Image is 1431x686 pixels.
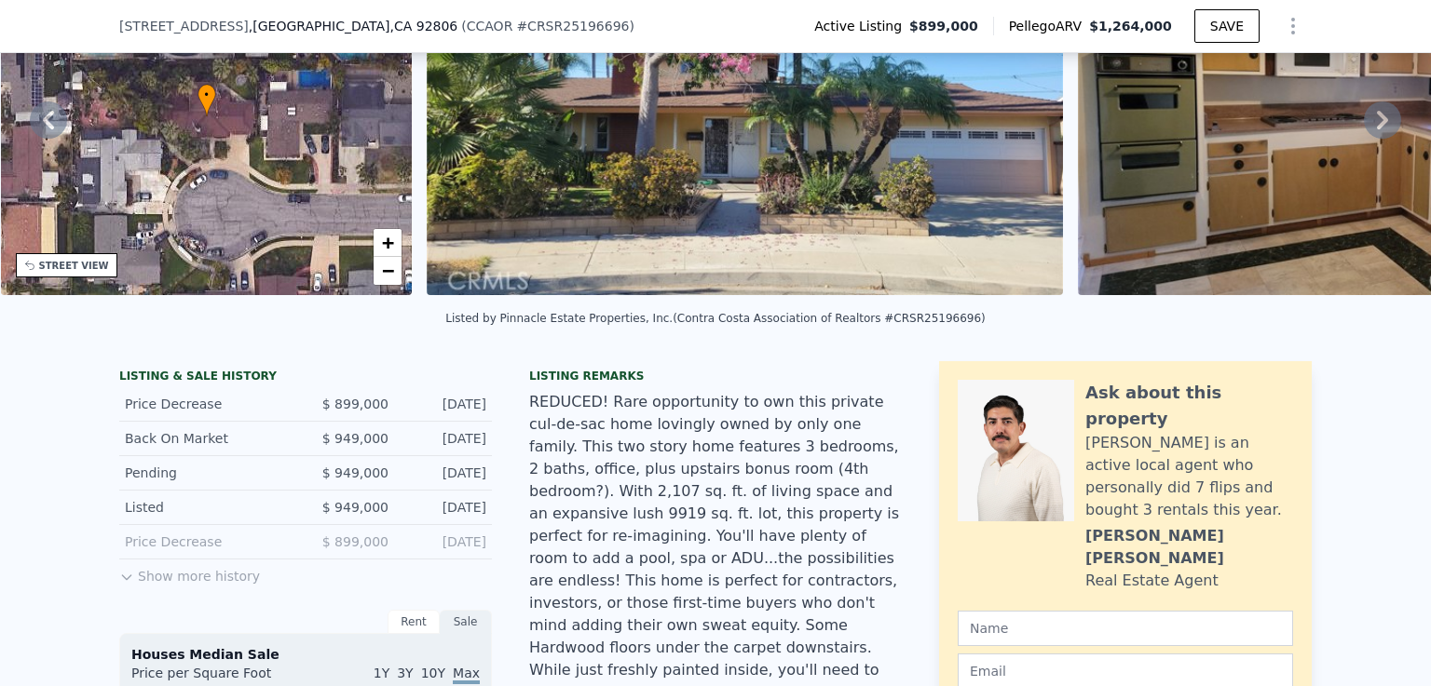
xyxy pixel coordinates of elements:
button: Show Options [1274,7,1312,45]
div: [PERSON_NAME] is an active local agent who personally did 7 flips and bought 3 rentals this year. [1085,432,1293,521]
div: Back On Market [125,429,291,448]
span: [STREET_ADDRESS] [119,17,249,35]
div: Rent [388,610,440,634]
div: Price Decrease [125,532,291,551]
div: LISTING & SALE HISTORY [119,369,492,387]
div: ( ) [461,17,634,35]
div: Ask about this property [1085,380,1293,432]
div: [DATE] [403,498,486,517]
span: $ 949,000 [322,500,388,515]
a: Zoom in [374,229,402,257]
button: SAVE [1194,9,1260,43]
div: • [198,84,216,116]
span: Max [453,666,480,684]
span: $ 949,000 [322,465,388,480]
div: [DATE] [403,464,486,482]
span: 1Y [374,666,389,680]
span: 10Y [421,666,445,680]
span: CCAOR [467,19,513,34]
span: $1,264,000 [1089,19,1172,34]
div: Listing remarks [529,369,902,383]
a: Zoom out [374,257,402,285]
span: , CA 92806 [389,19,457,34]
button: Show more history [119,559,260,585]
span: # CRSR25196696 [516,19,629,34]
div: Real Estate Agent [1085,570,1219,592]
div: [DATE] [403,429,486,448]
div: [PERSON_NAME] [PERSON_NAME] [1085,525,1293,570]
span: − [382,259,394,282]
div: [DATE] [403,395,486,413]
div: Listed [125,498,291,517]
span: • [198,87,216,103]
div: [DATE] [403,532,486,551]
input: Name [958,611,1293,646]
div: Price Decrease [125,395,291,413]
span: Active Listing [814,17,909,35]
div: Houses Median Sale [131,645,480,664]
span: $ 949,000 [322,431,388,446]
div: Sale [440,610,492,634]
div: Listed by Pinnacle Estate Properties, Inc. (Contra Costa Association of Realtors #CRSR25196696) [445,312,986,325]
span: $ 899,000 [322,397,388,411]
span: $ 899,000 [322,534,388,549]
div: STREET VIEW [39,259,109,273]
span: 3Y [397,666,413,680]
span: Pellego ARV [1009,17,1090,35]
span: , [GEOGRAPHIC_DATA] [249,17,457,35]
span: $899,000 [909,17,978,35]
div: Pending [125,464,291,482]
span: + [382,231,394,254]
